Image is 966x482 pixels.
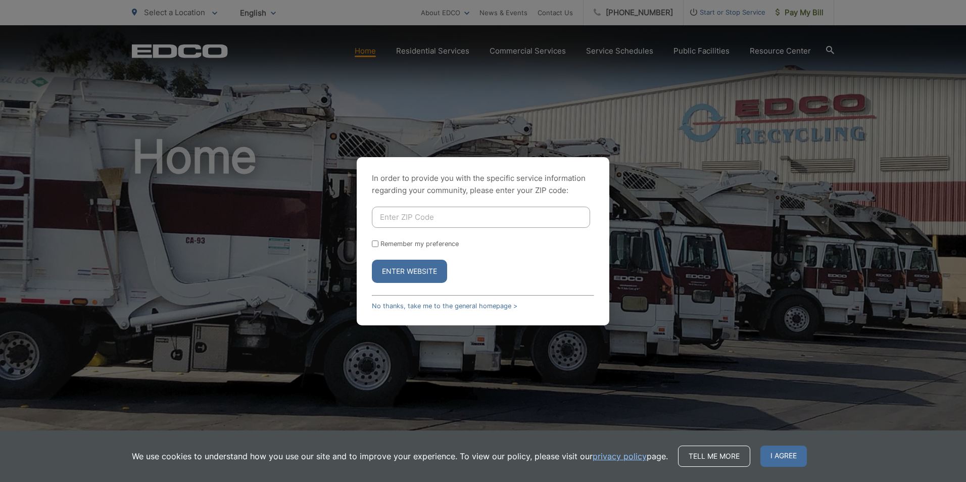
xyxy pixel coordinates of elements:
label: Remember my preference [380,240,459,248]
p: In order to provide you with the specific service information regarding your community, please en... [372,172,594,197]
a: No thanks, take me to the general homepage > [372,302,517,310]
button: Enter Website [372,260,447,283]
a: Tell me more [678,446,750,467]
a: privacy policy [593,450,647,462]
p: We use cookies to understand how you use our site and to improve your experience. To view our pol... [132,450,668,462]
span: I agree [760,446,807,467]
input: Enter ZIP Code [372,207,590,228]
